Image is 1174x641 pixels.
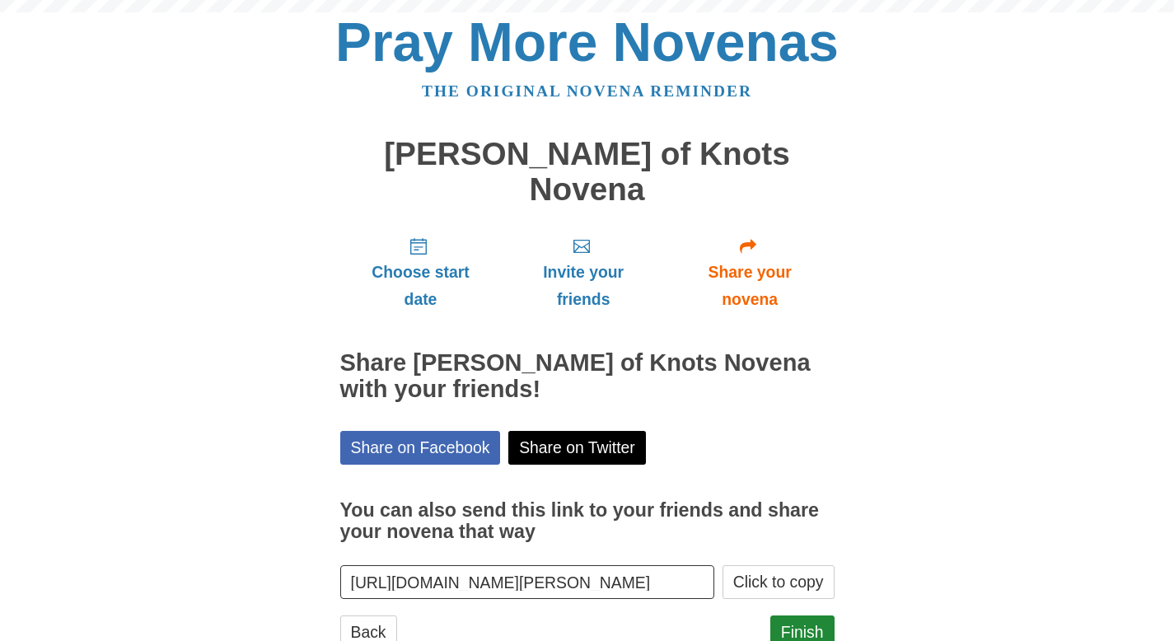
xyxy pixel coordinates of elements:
[682,259,818,313] span: Share your novena
[340,350,835,403] h2: Share [PERSON_NAME] of Knots Novena with your friends!
[422,82,752,100] a: The original novena reminder
[508,431,646,465] a: Share on Twitter
[340,500,835,542] h3: You can also send this link to your friends and share your novena that way
[357,259,485,313] span: Choose start date
[335,12,839,73] a: Pray More Novenas
[517,259,648,313] span: Invite your friends
[340,431,501,465] a: Share on Facebook
[501,223,665,321] a: Invite your friends
[666,223,835,321] a: Share your novena
[340,223,502,321] a: Choose start date
[723,565,835,599] button: Click to copy
[340,137,835,207] h1: [PERSON_NAME] of Knots Novena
